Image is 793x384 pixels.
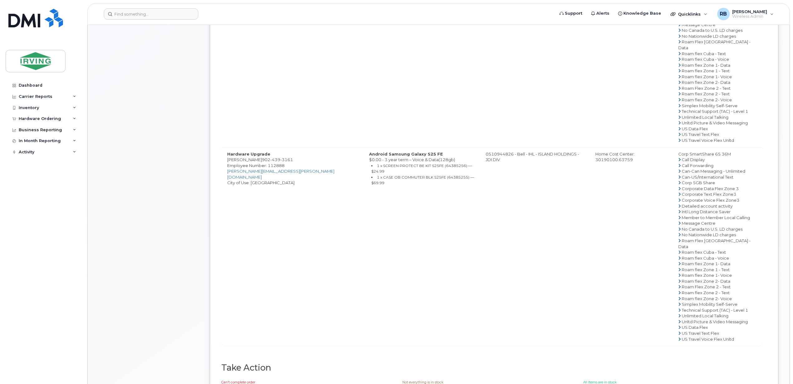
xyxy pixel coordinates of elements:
span: US Travel Text Flex [682,331,719,336]
span: Roam flex Zone 1 - Text [682,68,730,73]
span: Roam flex Zone 1- Data [682,63,730,68]
span: Roam flex Zone 2- Voice [682,296,732,301]
span: Message Centre [682,221,715,226]
a: Support [555,7,587,20]
span: US Travel Voice Flex Unltd [682,138,734,143]
span: Roam flex Zone 2- Data [682,279,730,284]
span: [PERSON_NAME] [732,9,767,14]
span: Can-Can Messaging - Unlimited [682,169,745,174]
td: 0510944826 - Bell - IHL - ISLAND HOLDINGS - JDI DIV [480,147,590,346]
span: US Data Flex [682,325,708,330]
span: Intl Long Distance Saver [682,209,731,214]
span: Corporate Data Flex Zone 3 [682,186,739,191]
span: No Canada to U.S. LD charges [682,227,743,232]
a: Alerts [587,7,614,20]
span: Alerts [596,10,609,17]
span: No Canada to U.S. LD charges [682,28,743,33]
span: Wireless Admin [732,14,767,19]
strong: Android Samsung Galaxy S25 FE [369,151,443,156]
span: Corporate Voice Flex Zone3 [682,198,739,203]
span: Roam flex Zone 2- Data [682,80,730,85]
span: 902 [262,157,293,162]
span: Detailed account activity [682,204,733,209]
td: Corp SmartShare 65 36M [673,147,762,346]
a: [PERSON_NAME][EMAIL_ADDRESS][PERSON_NAME][DOMAIN_NAME] [227,169,334,180]
span: Support [565,10,582,17]
h2: Take Action [221,363,762,372]
span: Quicklinks [678,12,701,17]
span: 439 [270,157,280,162]
span: Simplex Mobility Self-Serve [682,302,738,307]
span: Unltd Picture & Video Messaging [682,120,748,125]
div: Home Cost Center: 30190100.63759 [595,151,667,163]
span: Call Forwarding [682,163,714,168]
span: Roam flex Zone 1- Voice [682,74,732,79]
span: Technical Support (TAC) - Level 1 [682,109,748,114]
span: Roam flex Zone 2- Voice [682,97,732,102]
td: [PERSON_NAME] City of Use: [GEOGRAPHIC_DATA] [222,147,363,346]
span: Roam flex Zone 2 - Text [682,290,730,295]
span: Unltd Picture & Video Messaging [682,319,748,324]
span: Unlimited Local Talking [682,313,728,318]
span: Roam Flex Zone 2 - Text [682,284,731,289]
a: Knowledge Base [614,7,666,20]
span: Can-US/International Text [682,175,733,180]
span: Knowledge Base [623,10,661,17]
span: No Nationwide LD charges [682,34,736,39]
small: 1 x SCREEN PROTECT BE KIT S25FE (64385256) — $24.99 [371,163,472,174]
strong: Hardware Upgrade [227,151,270,156]
span: Simplex Mobility Self-Serve [682,103,738,108]
span: Roam flex Cuba - Text [682,250,726,255]
span: Roam Flex [GEOGRAPHIC_DATA] - Data [678,238,751,249]
span: Roam flex Zone 1- Voice [682,273,732,278]
span: Corp 5GB Share [682,180,715,185]
span: Roam flex Zone 2 - Text [682,91,730,96]
span: Call Display [682,157,705,162]
span: Roam flex Zone 1 - Text [682,267,730,272]
span: Roam Flex Zone 2 - Text [682,86,731,91]
span: Corporate Text Flex Zone3 [682,192,736,197]
span: Roam flex Cuba - Text [682,51,726,56]
span: Roam Flex [GEOGRAPHIC_DATA] - Data [678,39,751,50]
span: No Nationwide LD charges [682,232,736,237]
span: Member to Member Local Calling [682,215,750,220]
div: Roberts, Brad [713,8,778,20]
span: Unlimited Local Talking [682,115,728,120]
span: Technical Support (TAC) - Level 1 [682,308,748,313]
span: Employee Number: 112888 [227,163,285,168]
span: Message Centre [682,22,715,27]
span: US Travel Voice Flex Unltd [682,337,734,342]
span: US Travel Text Flex [682,132,719,137]
span: Roam flex Cuba - Voice [682,57,729,62]
small: 1 x CASE OB COMMUTER BLK S25FE (64385255) — $69.99 [371,175,474,185]
span: Roam flex Zone 1- Data [682,261,730,266]
input: Find something... [104,8,198,20]
span: RB [720,10,727,18]
td: $0.00 - 3 year term – Voice & Data(128gb) [363,147,480,346]
span: 3161 [280,157,293,162]
span: US Data Flex [682,126,708,131]
div: Quicklinks [666,8,712,20]
span: Roam flex Cuba - Voice [682,256,729,261]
